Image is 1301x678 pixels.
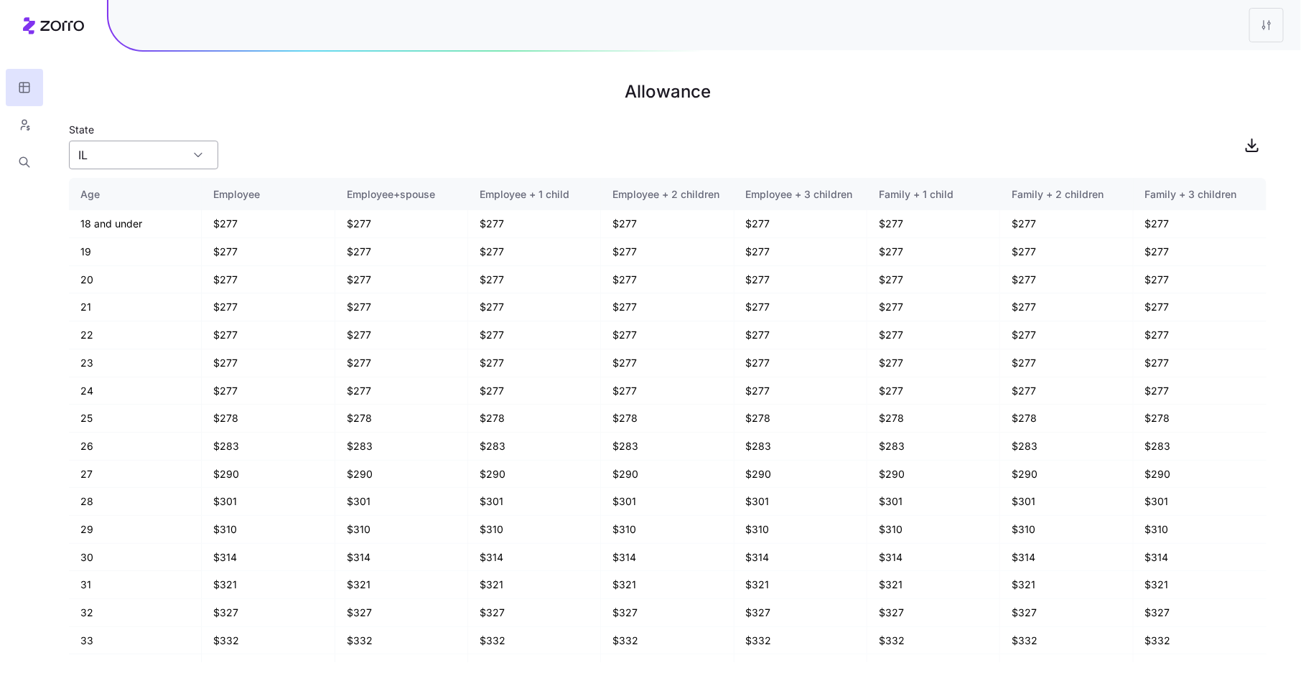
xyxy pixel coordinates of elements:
td: 30 [69,544,202,572]
td: $277 [335,349,468,377]
td: $327 [202,599,335,627]
td: $283 [735,433,867,461]
td: $321 [601,571,734,599]
td: $290 [601,461,734,489]
td: $321 [1000,571,1133,599]
td: $332 [1000,627,1133,655]
td: $277 [867,321,1000,349]
td: $277 [202,293,335,321]
td: $277 [867,377,1000,405]
div: Family + 3 children [1145,187,1255,202]
td: $314 [335,544,468,572]
td: $277 [735,266,867,294]
td: $277 [1000,321,1133,349]
td: $301 [468,488,601,516]
td: $277 [468,321,601,349]
td: $332 [601,627,734,655]
td: $301 [601,488,734,516]
td: $321 [335,571,468,599]
td: $290 [735,461,867,489]
td: $277 [202,377,335,405]
td: $277 [202,210,335,238]
td: 18 and under [69,210,202,238]
td: $283 [601,433,734,461]
td: $277 [601,377,734,405]
td: $277 [1000,349,1133,377]
td: $278 [1134,405,1267,433]
td: $314 [468,544,601,572]
td: $327 [867,599,1000,627]
td: $277 [1000,238,1133,266]
td: $332 [735,627,867,655]
td: $314 [601,544,734,572]
td: $277 [202,349,335,377]
td: $327 [335,599,468,627]
td: $332 [202,627,335,655]
td: $290 [468,461,601,489]
td: $277 [468,349,601,377]
td: $283 [1000,433,1133,461]
td: $278 [1000,405,1133,433]
td: $278 [468,405,601,433]
td: $301 [1000,488,1133,516]
td: $301 [1134,488,1267,516]
td: 29 [69,516,202,544]
td: $327 [468,599,601,627]
td: $310 [601,516,734,544]
td: 23 [69,349,202,377]
td: $277 [335,210,468,238]
td: $277 [1134,266,1267,294]
td: $277 [735,293,867,321]
td: $277 [1134,238,1267,266]
td: $278 [601,405,734,433]
td: $277 [601,266,734,294]
td: $321 [735,571,867,599]
td: $277 [735,321,867,349]
td: $310 [468,516,601,544]
td: $277 [202,238,335,266]
td: $321 [202,571,335,599]
td: $278 [202,405,335,433]
td: 20 [69,266,202,294]
td: $310 [1134,516,1267,544]
td: $314 [867,544,1000,572]
td: $277 [1000,293,1133,321]
td: $332 [867,627,1000,655]
td: $277 [1134,210,1267,238]
h1: Allowance [69,75,1267,109]
td: $277 [601,349,734,377]
td: $290 [335,461,468,489]
td: $277 [867,349,1000,377]
td: $277 [202,321,335,349]
div: Family + 1 child [879,187,988,202]
td: $314 [1000,544,1133,572]
td: $290 [867,461,1000,489]
td: $301 [735,488,867,516]
td: $277 [468,210,601,238]
td: $314 [202,544,335,572]
td: $277 [1134,349,1267,377]
td: $283 [202,433,335,461]
td: $321 [1134,571,1267,599]
td: $277 [335,293,468,321]
td: $277 [1000,266,1133,294]
td: $283 [468,433,601,461]
td: $332 [468,627,601,655]
td: $310 [335,516,468,544]
td: $277 [1134,377,1267,405]
div: Age [80,187,190,202]
td: $277 [335,238,468,266]
div: Employee + 1 child [480,187,589,202]
td: $278 [735,405,867,433]
td: 27 [69,461,202,489]
td: $277 [735,349,867,377]
td: $277 [335,377,468,405]
td: $277 [335,321,468,349]
td: $321 [468,571,601,599]
td: $327 [601,599,734,627]
td: $277 [601,210,734,238]
label: State [69,122,94,138]
td: $290 [1134,461,1267,489]
td: $314 [1134,544,1267,572]
td: $321 [867,571,1000,599]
